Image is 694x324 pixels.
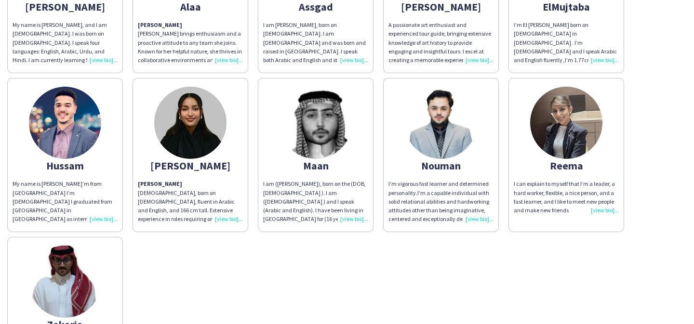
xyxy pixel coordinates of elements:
[29,87,101,159] img: thumb-65a7b8e6ecad6.jpeg
[29,246,101,318] img: thumb-668bc2f15e4c1.jpeg
[13,21,118,65] div: My name is [PERSON_NAME], and I am [DEMOGRAPHIC_DATA]. I was born on [DEMOGRAPHIC_DATA]. I speak ...
[530,87,602,159] img: thumb-672bbbf0d8352.jpeg
[405,87,477,159] img: thumb-688673d3d3951.jpeg
[138,180,182,187] strong: [PERSON_NAME]
[514,161,619,170] div: Reema
[280,87,352,159] img: thumb-6741ad1bae53a.jpeg
[154,87,227,159] img: thumb-66f185277634d.jpeg
[138,2,243,11] div: Alaa
[138,180,243,223] p: [DEMOGRAPHIC_DATA], born on [DEMOGRAPHIC_DATA], fluent in Arabic and English, and 166 cm tall. Ex...
[263,2,368,11] div: Assgad
[263,21,368,65] div: I am [PERSON_NAME], born on [DEMOGRAPHIC_DATA]. I am [DEMOGRAPHIC_DATA] and was born and raised i...
[388,2,494,11] div: [PERSON_NAME]
[138,21,243,65] p: [PERSON_NAME] brings enthusiasm and a proactive attitude to any team she joins. Known for her hel...
[388,161,494,170] div: Nouman
[514,2,619,11] div: ElMujtaba
[13,180,118,223] div: My name is [PERSON_NAME]’m from [GEOGRAPHIC_DATA] I’m [DEMOGRAPHIC_DATA] I graduated from [GEOGRA...
[13,161,118,170] div: Hussam
[138,161,243,170] div: [PERSON_NAME]
[13,2,118,11] div: [PERSON_NAME]
[138,21,182,28] strong: [PERSON_NAME]
[388,21,494,65] div: A passionate art enthusiast and experienced tour guide, bringing extensive knowledge of art histo...
[263,161,368,170] div: Maan
[514,180,615,214] span: I can explain to myself that I’m a leader, a hard worker, flexible, a nice person, and a fast lea...
[388,180,494,223] div: I’m vigorous fast learner and determined personality.I’m a capable individual with solid relation...
[263,180,368,223] div: I am ([PERSON_NAME]), born on the (DOB, [DEMOGRAPHIC_DATA] ). I am ([DEMOGRAPHIC_DATA] ) and I sp...
[514,21,619,65] div: I’m El [PERSON_NAME] born on [DEMOGRAPHIC_DATA] in [DEMOGRAPHIC_DATA] . I’m [DEMOGRAPHIC_DATA] an...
